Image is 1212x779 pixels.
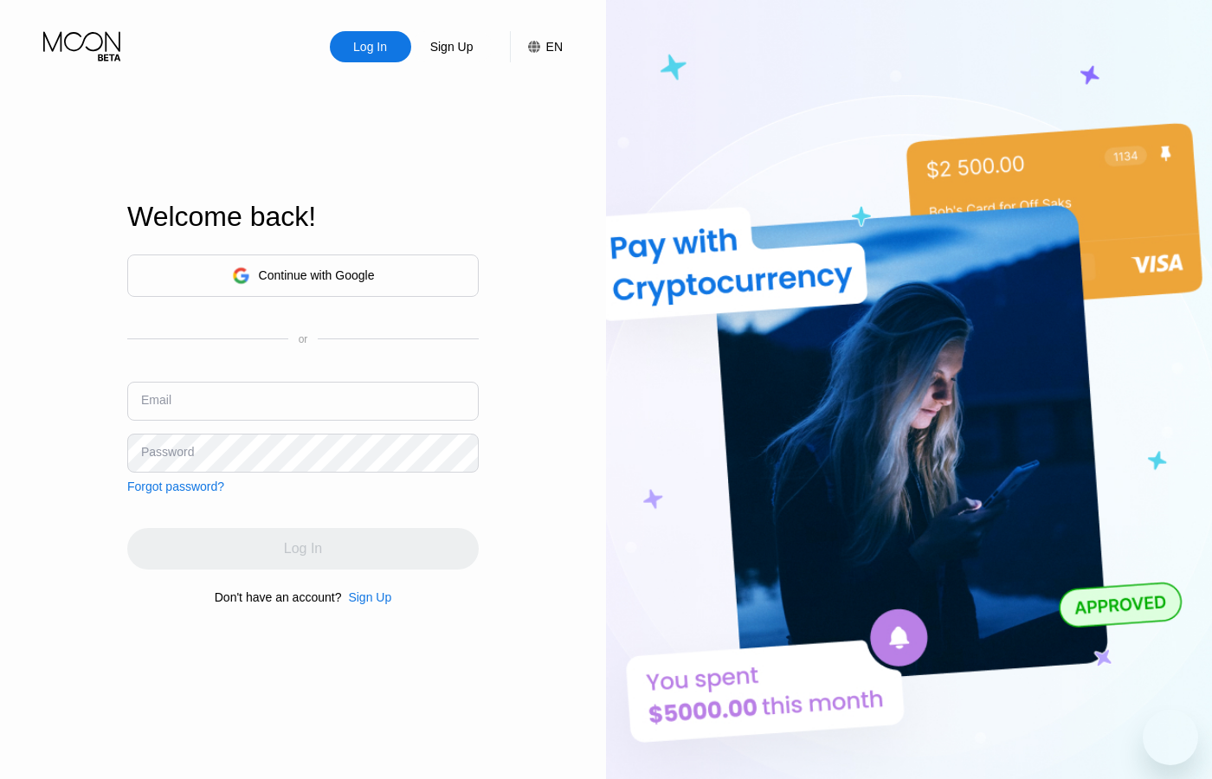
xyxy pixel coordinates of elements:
[215,590,342,604] div: Don't have an account?
[127,480,224,493] div: Forgot password?
[141,393,171,407] div: Email
[127,201,479,233] div: Welcome back!
[510,31,563,62] div: EN
[546,40,563,54] div: EN
[341,590,391,604] div: Sign Up
[141,445,194,459] div: Password
[127,254,479,297] div: Continue with Google
[351,38,389,55] div: Log In
[330,31,411,62] div: Log In
[299,333,308,345] div: or
[1143,710,1198,765] iframe: Button to launch messaging window
[411,31,493,62] div: Sign Up
[348,590,391,604] div: Sign Up
[429,38,475,55] div: Sign Up
[259,268,375,282] div: Continue with Google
